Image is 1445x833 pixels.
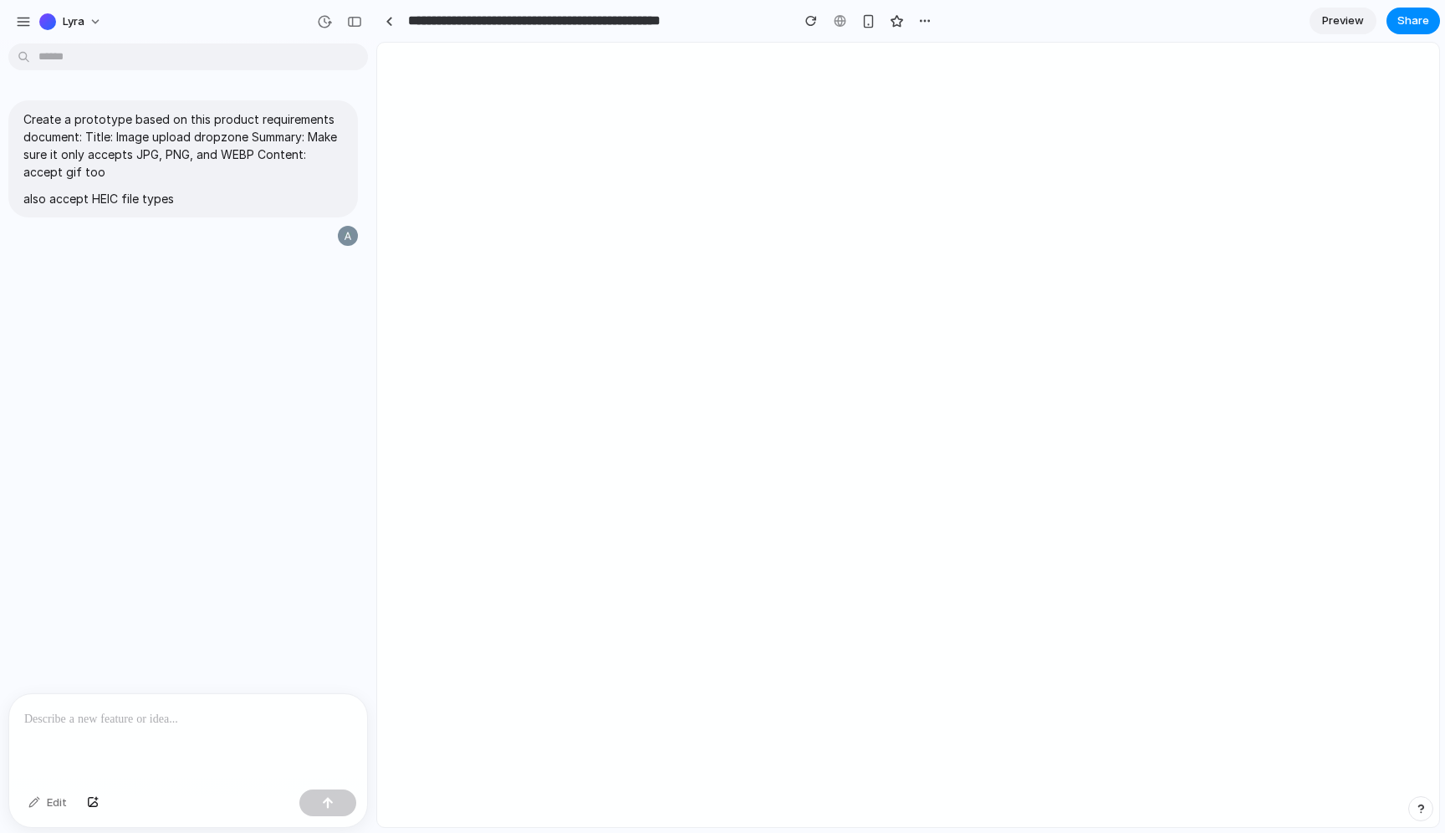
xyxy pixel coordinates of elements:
p: Create a prototype based on this product requirements document: Title: Image upload dropzone Summ... [23,110,343,181]
span: Lyra [63,13,84,30]
span: Share [1397,13,1429,29]
span: Preview [1322,13,1364,29]
button: Share [1386,8,1440,34]
a: Preview [1310,8,1376,34]
button: Lyra [33,8,110,35]
p: also accept HEIC file types [23,190,343,207]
